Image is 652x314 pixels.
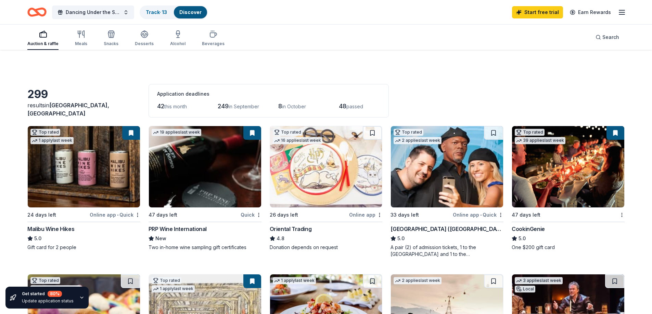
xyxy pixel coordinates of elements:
button: Dancing Under the Starts [52,5,134,19]
a: Image for Oriental TradingTop rated16 applieslast week26 days leftOnline appOriental Trading4.8Do... [270,126,383,251]
div: 2 applies last week [394,277,442,284]
button: Track· 13Discover [140,5,208,19]
a: Home [27,4,47,20]
span: 42 [157,103,164,110]
div: One $200 gift card [512,244,625,251]
img: Image for Oriental Trading [270,126,382,207]
div: 47 days left [149,211,177,219]
div: Meals [75,41,87,46]
a: Track· 13 [146,9,167,15]
div: Two in-home wine sampling gift certificates [149,244,261,251]
div: 19 applies last week [152,129,201,136]
div: Snacks [104,41,118,46]
span: in [27,102,109,117]
div: 1 apply last week [273,277,316,284]
div: Get started [22,291,74,297]
div: CookinGenie [512,225,545,233]
div: Online app [349,210,382,219]
img: Image for CookinGenie [512,126,624,207]
div: Top rated [30,277,60,284]
div: A pair (2) of admission tickets, 1 to the [GEOGRAPHIC_DATA] and 1 to the [GEOGRAPHIC_DATA] [391,244,503,258]
div: 39 applies last week [515,137,565,144]
div: Auction & raffle [27,41,59,46]
div: 299 [27,87,140,101]
button: Auction & raffle [27,27,59,50]
button: Search [590,30,625,44]
a: Earn Rewards [566,6,615,18]
div: Alcohol [170,41,186,46]
a: Image for Hollywood Wax Museum (Hollywood)Top rated2 applieslast week33 days leftOnline app•Quick... [391,126,503,258]
div: 16 applies last week [273,137,322,144]
img: Image for Hollywood Wax Museum (Hollywood) [391,126,503,207]
span: 8 [278,103,282,110]
div: Donation depends on request [270,244,383,251]
div: Malibu Wine Hikes [27,225,74,233]
div: Online app Quick [453,210,503,219]
div: Desserts [135,41,154,46]
div: 3 applies last week [515,277,563,284]
span: • [117,212,118,218]
div: Top rated [152,277,181,284]
span: in September [229,104,259,109]
div: Local [515,286,535,292]
span: Search [602,33,619,41]
div: PRP Wine International [149,225,207,233]
div: Top rated [515,129,545,136]
span: [GEOGRAPHIC_DATA], [GEOGRAPHIC_DATA] [27,102,109,117]
div: Application deadlines [157,90,380,98]
div: 33 days left [391,211,419,219]
div: Quick [241,210,261,219]
button: Snacks [104,27,118,50]
div: Top rated [30,129,60,136]
button: Alcohol [170,27,186,50]
span: in October [282,104,306,109]
span: 48 [339,103,346,110]
div: [GEOGRAPHIC_DATA] ([GEOGRAPHIC_DATA]) [391,225,503,233]
div: results [27,101,140,118]
div: 24 days left [27,211,56,219]
span: Dancing Under the Starts [66,8,120,16]
div: Beverages [202,41,225,46]
img: Image for PRP Wine International [149,126,261,207]
span: 249 [218,103,229,110]
button: Meals [75,27,87,50]
span: 5.0 [519,234,526,243]
div: Top rated [273,129,303,136]
a: Image for Malibu Wine HikesTop rated1 applylast week24 days leftOnline app•QuickMalibu Wine Hikes... [27,126,140,251]
a: Image for CookinGenieTop rated39 applieslast week47 days leftCookinGenie5.0One $200 gift card [512,126,625,251]
span: 5.0 [397,234,405,243]
span: passed [346,104,363,109]
div: Top rated [394,129,423,136]
span: • [480,212,482,218]
span: 5.0 [34,234,41,243]
a: Discover [179,9,202,15]
div: 1 apply last week [30,137,74,144]
span: 4.8 [277,234,284,243]
div: 26 days left [270,211,298,219]
a: Start free trial [512,6,563,18]
div: 47 days left [512,211,540,219]
button: Beverages [202,27,225,50]
img: Image for Malibu Wine Hikes [28,126,140,207]
div: Gift card for 2 people [27,244,140,251]
button: Desserts [135,27,154,50]
div: 1 apply last week [152,285,195,292]
div: Oriental Trading [270,225,312,233]
div: Update application status [22,298,74,304]
div: 80 % [48,291,62,297]
a: Image for PRP Wine International19 applieslast week47 days leftQuickPRP Wine InternationalNewTwo ... [149,126,261,251]
span: this month [164,104,187,109]
div: 2 applies last week [394,137,442,144]
div: Online app Quick [90,210,140,219]
span: New [155,234,166,243]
